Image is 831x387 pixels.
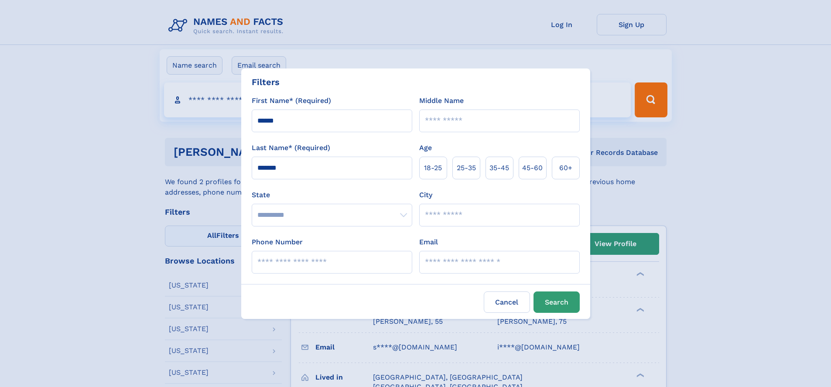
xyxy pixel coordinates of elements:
[252,75,280,89] div: Filters
[419,143,432,153] label: Age
[419,190,432,200] label: City
[252,237,303,247] label: Phone Number
[424,163,442,173] span: 18‑25
[522,163,543,173] span: 45‑60
[252,96,331,106] label: First Name* (Required)
[484,291,530,313] label: Cancel
[457,163,476,173] span: 25‑35
[252,143,330,153] label: Last Name* (Required)
[489,163,509,173] span: 35‑45
[559,163,572,173] span: 60+
[252,190,412,200] label: State
[419,96,464,106] label: Middle Name
[533,291,580,313] button: Search
[419,237,438,247] label: Email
